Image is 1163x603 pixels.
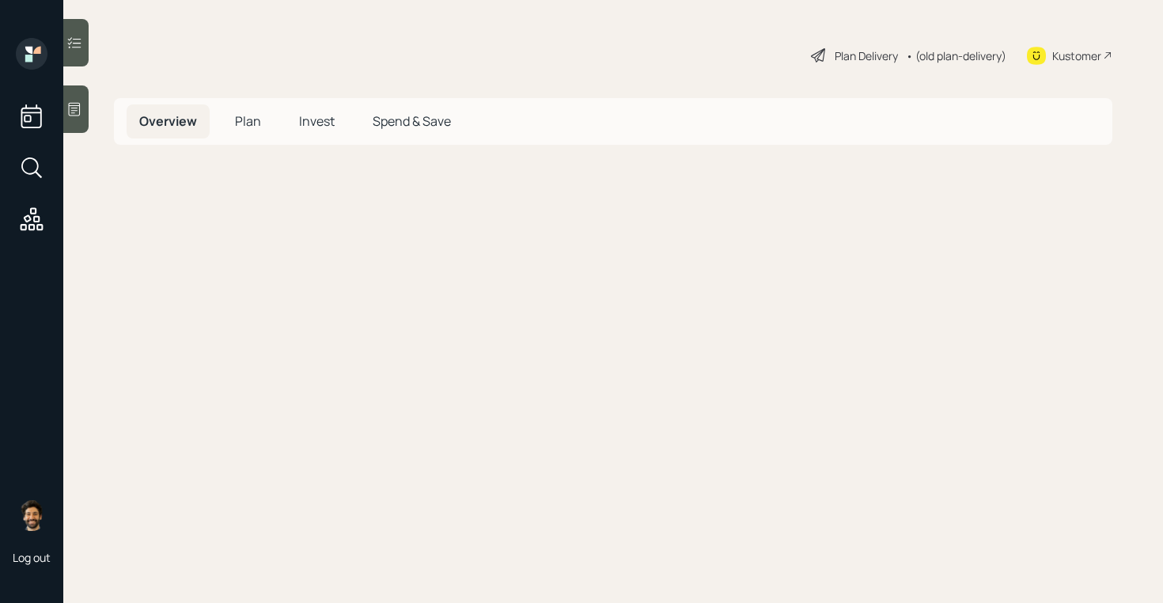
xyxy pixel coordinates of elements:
[373,112,451,130] span: Spend & Save
[16,499,47,531] img: eric-schwartz-headshot.png
[139,112,197,130] span: Overview
[906,47,1006,64] div: • (old plan-delivery)
[13,550,51,565] div: Log out
[835,47,898,64] div: Plan Delivery
[299,112,335,130] span: Invest
[1052,47,1101,64] div: Kustomer
[235,112,261,130] span: Plan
